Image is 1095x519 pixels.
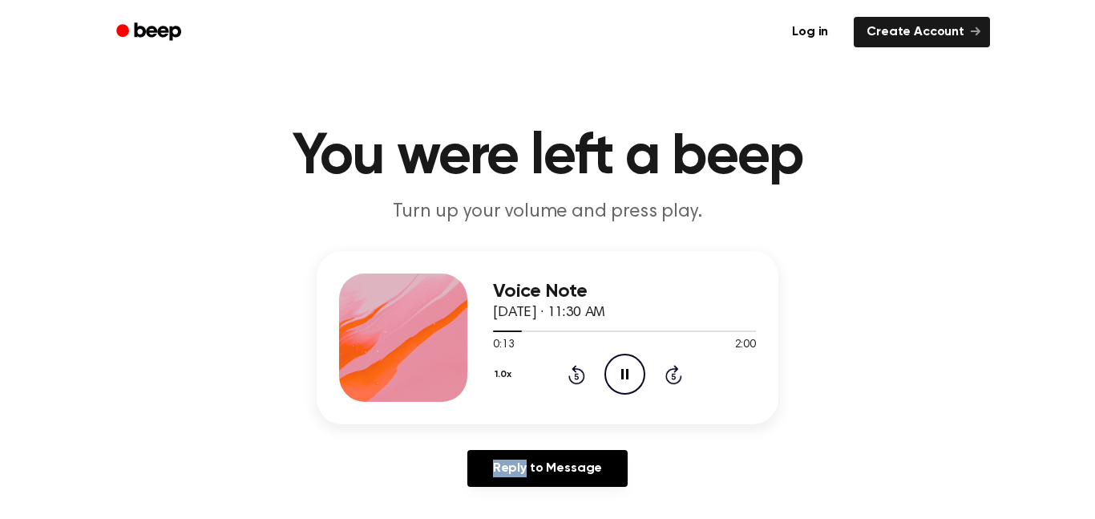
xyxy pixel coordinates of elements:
[735,337,756,354] span: 2:00
[493,281,756,302] h3: Voice Note
[854,17,990,47] a: Create Account
[467,450,628,487] a: Reply to Message
[240,199,855,225] p: Turn up your volume and press play.
[137,128,958,186] h1: You were left a beep
[776,14,844,51] a: Log in
[493,361,517,388] button: 1.0x
[493,306,605,320] span: [DATE] · 11:30 AM
[493,337,514,354] span: 0:13
[105,17,196,48] a: Beep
